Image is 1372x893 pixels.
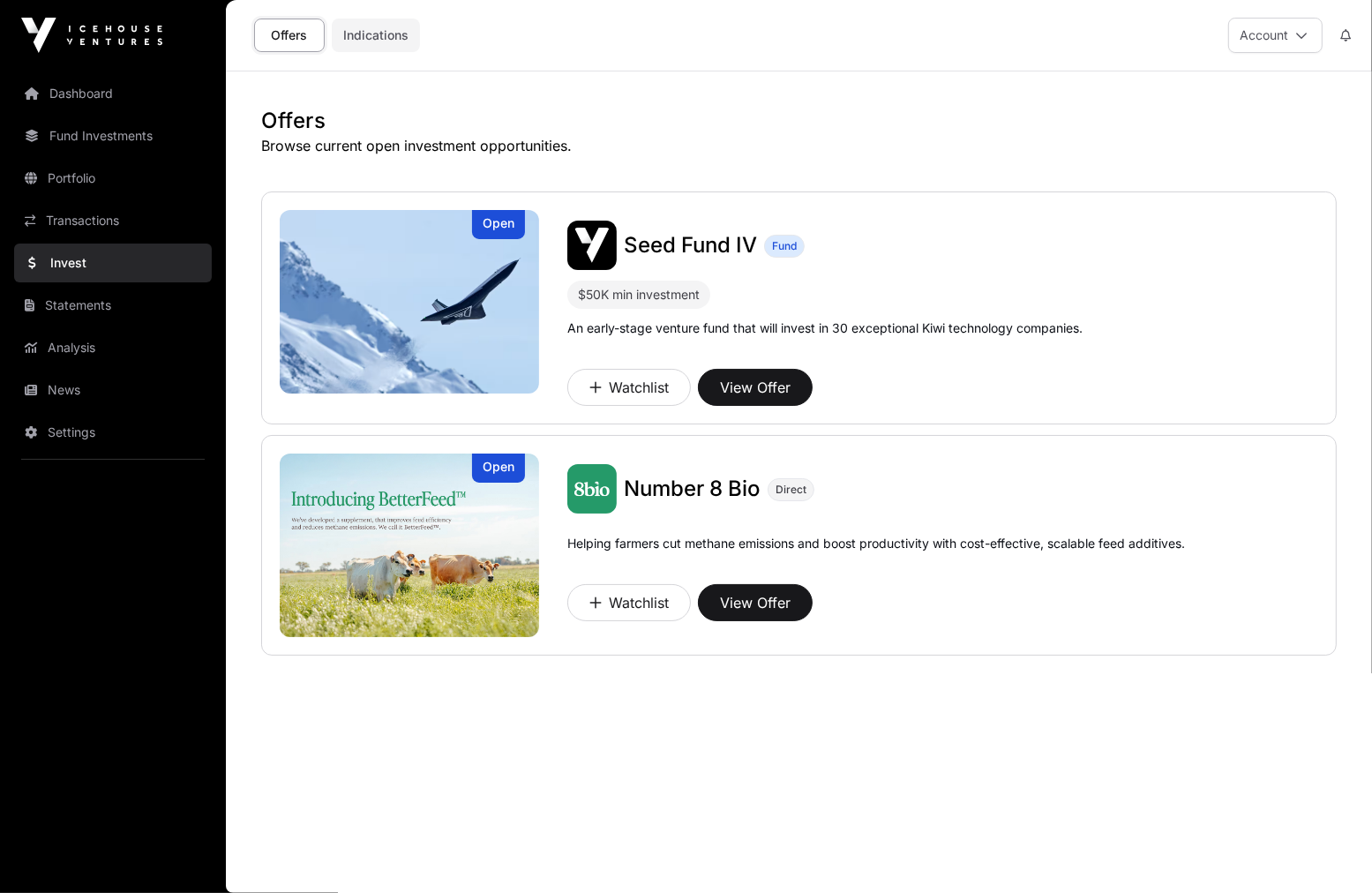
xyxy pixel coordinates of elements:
div: $50K min investment [578,284,700,305]
a: Transactions [14,201,212,240]
button: Account [1228,18,1323,53]
div: Open [472,210,525,239]
p: Browse current open investment opportunities. [261,135,1337,156]
a: Seed Fund IV [624,231,757,259]
a: Number 8 BioOpen [280,454,539,637]
button: Watchlist [567,584,691,621]
img: Icehouse Ventures Logo [21,18,162,53]
div: $50K min investment [567,281,710,309]
a: Dashboard [14,74,212,113]
a: Indications [332,19,420,52]
a: Analysis [14,328,212,367]
span: Direct [776,483,806,497]
h1: Offers [261,107,1337,135]
a: Invest [14,244,212,282]
span: Seed Fund IV [624,232,757,258]
button: Watchlist [567,369,691,406]
a: Portfolio [14,159,212,198]
a: Settings [14,413,212,452]
span: Fund [772,239,797,253]
a: Statements [14,286,212,325]
a: Fund Investments [14,116,212,155]
img: Number 8 Bio [280,454,539,637]
a: Seed Fund IVOpen [280,210,539,394]
a: Offers [254,19,325,52]
img: Number 8 Bio [567,464,617,514]
button: View Offer [698,369,813,406]
button: View Offer [698,584,813,621]
a: News [14,371,212,409]
div: Open [472,454,525,483]
p: An early-stage venture fund that will invest in 30 exceptional Kiwi technology companies. [567,319,1083,337]
a: Number 8 Bio [624,475,761,503]
span: Number 8 Bio [624,476,761,501]
img: Seed Fund IV [280,210,539,394]
iframe: Chat Widget [1284,808,1372,893]
p: Helping farmers cut methane emissions and boost productivity with cost-effective, scalable feed a... [567,535,1185,577]
img: Seed Fund IV [567,221,617,270]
